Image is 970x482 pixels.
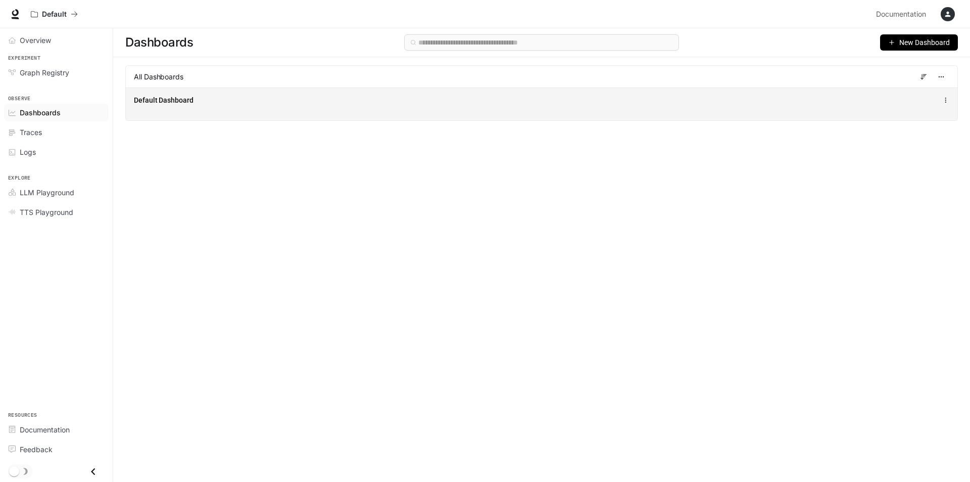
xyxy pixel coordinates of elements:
[20,444,53,455] span: Feedback
[134,72,183,82] span: All Dashboards
[4,104,109,121] a: Dashboards
[20,35,51,46] span: Overview
[20,187,74,198] span: LLM Playground
[134,95,193,105] a: Default Dashboard
[899,37,950,48] span: New Dashboard
[4,123,109,141] a: Traces
[20,107,61,118] span: Dashboards
[20,147,36,157] span: Logs
[20,127,42,138] span: Traces
[872,4,934,24] a: Documentation
[42,10,67,19] p: Default
[876,8,926,21] span: Documentation
[4,64,109,81] a: Graph Registry
[4,421,109,439] a: Documentation
[880,34,958,51] button: New Dashboard
[4,203,109,221] a: TTS Playground
[9,465,19,476] span: Dark mode toggle
[20,424,70,435] span: Documentation
[20,207,73,217] span: TTS Playground
[4,31,109,49] a: Overview
[125,32,193,53] span: Dashboards
[4,143,109,161] a: Logs
[82,461,105,482] button: Close drawer
[26,4,82,24] button: All workspaces
[4,441,109,458] a: Feedback
[4,184,109,201] a: LLM Playground
[20,67,69,78] span: Graph Registry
